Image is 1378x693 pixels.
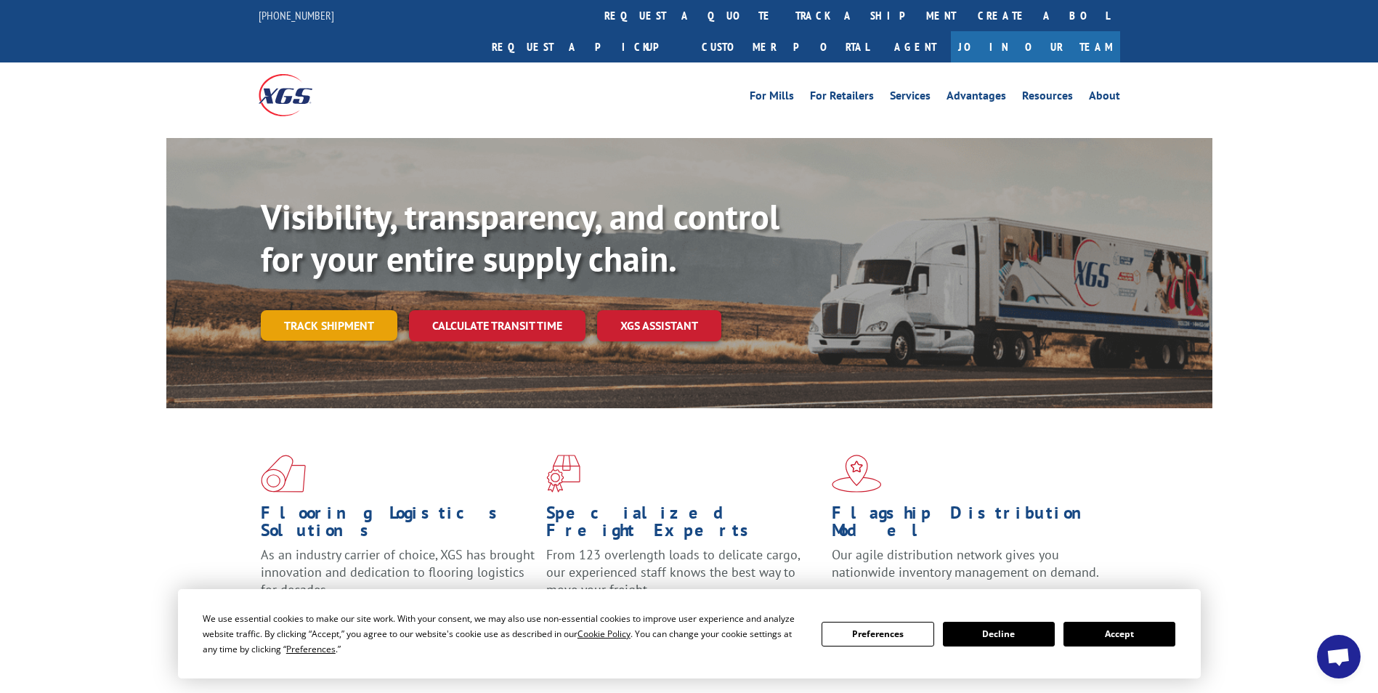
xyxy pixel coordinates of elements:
button: Preferences [822,622,933,647]
h1: Specialized Freight Experts [546,504,821,546]
h1: Flooring Logistics Solutions [261,504,535,546]
div: We use essential cookies to make our site work. With your consent, we may also use non-essential ... [203,611,804,657]
img: xgs-icon-flagship-distribution-model-red [832,455,882,493]
div: Cookie Consent Prompt [178,589,1201,678]
button: Decline [943,622,1055,647]
a: [PHONE_NUMBER] [259,8,334,23]
a: Request a pickup [481,31,691,62]
a: Resources [1022,90,1073,106]
a: XGS ASSISTANT [597,310,721,341]
span: Our agile distribution network gives you nationwide inventory management on demand. [832,546,1099,580]
img: xgs-icon-total-supply-chain-intelligence-red [261,455,306,493]
p: From 123 overlength loads to delicate cargo, our experienced staff knows the best way to move you... [546,546,821,611]
button: Accept [1063,622,1175,647]
a: Services [890,90,931,106]
a: Track shipment [261,310,397,341]
a: Agent [880,31,951,62]
h1: Flagship Distribution Model [832,504,1106,546]
a: Customer Portal [691,31,880,62]
span: As an industry carrier of choice, XGS has brought innovation and dedication to flooring logistics... [261,546,535,598]
a: For Retailers [810,90,874,106]
a: Calculate transit time [409,310,585,341]
a: For Mills [750,90,794,106]
b: Visibility, transparency, and control for your entire supply chain. [261,194,779,281]
span: Preferences [286,643,336,655]
div: Open chat [1317,635,1361,678]
a: Join Our Team [951,31,1120,62]
span: Cookie Policy [577,628,631,640]
img: xgs-icon-focused-on-flooring-red [546,455,580,493]
a: Advantages [947,90,1006,106]
a: About [1089,90,1120,106]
